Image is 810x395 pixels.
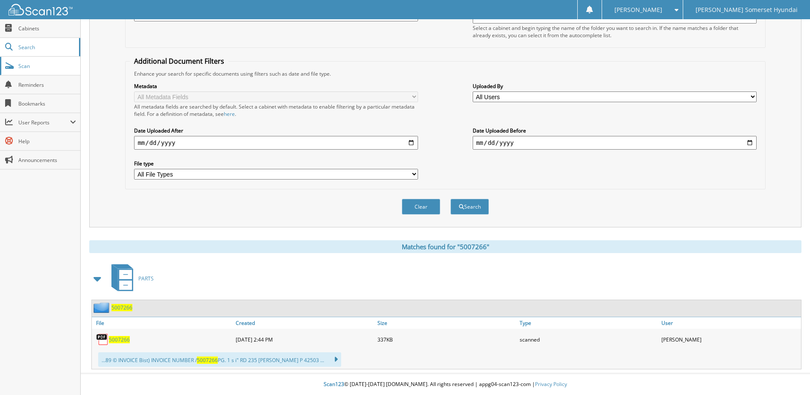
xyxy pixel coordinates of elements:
[696,7,798,12] span: [PERSON_NAME] Somerset Hyundai
[81,374,810,395] div: © [DATE]-[DATE] [DOMAIN_NAME]. All rights reserved | appg04-scan123-com |
[659,331,801,348] div: [PERSON_NAME]
[134,103,418,118] div: All metadata fields are searched by default. Select a cabinet with metadata to enable filtering b...
[767,354,810,395] iframe: Chat Widget
[197,357,218,364] span: 5007266
[473,83,757,90] label: Uploaded By
[92,317,234,329] a: File
[134,136,418,150] input: start
[134,160,418,167] label: File type
[130,56,228,66] legend: Additional Document Filters
[18,138,76,145] span: Help
[130,70,760,77] div: Enhance your search for specific documents using filters such as date and file type.
[106,262,154,295] a: PARTS
[134,127,418,134] label: Date Uploaded After
[473,136,757,150] input: end
[111,304,132,311] a: 5007266
[96,333,109,346] img: PDF.png
[18,81,76,88] span: Reminders
[614,7,662,12] span: [PERSON_NAME]
[98,352,341,367] div: ...89 © INVOICE Bist) INVOICE NUMBER / PG. 1 s i" RD 235 [PERSON_NAME] P 42503 ...
[234,331,375,348] div: [DATE] 2:44 PM
[402,199,440,215] button: Clear
[473,24,757,39] div: Select a cabinet and begin typing the name of the folder you want to search in. If the name match...
[473,127,757,134] label: Date Uploaded Before
[234,317,375,329] a: Created
[134,83,418,90] label: Metadata
[109,336,130,343] a: 5007266
[18,25,76,32] span: Cabinets
[375,317,517,329] a: Size
[450,199,489,215] button: Search
[18,156,76,164] span: Announcements
[324,380,344,388] span: Scan123
[224,110,235,118] a: here
[535,380,567,388] a: Privacy Policy
[18,119,70,126] span: User Reports
[138,275,154,282] span: PARTS
[659,317,801,329] a: User
[375,331,517,348] div: 337KB
[18,62,76,70] span: Scan
[518,331,659,348] div: scanned
[18,100,76,107] span: Bookmarks
[518,317,659,329] a: Type
[89,240,801,253] div: Matches found for "5007266"
[94,302,111,313] img: folder2.png
[9,4,73,15] img: scan123-logo-white.svg
[18,44,75,51] span: Search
